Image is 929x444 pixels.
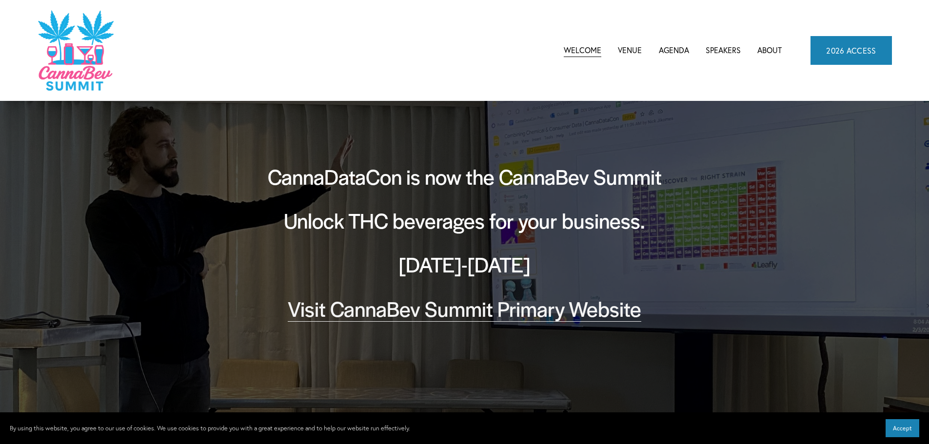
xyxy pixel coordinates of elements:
span: Agenda [659,44,689,57]
h2: Unlock THC beverages for your business. [245,206,684,234]
button: Accept [886,419,919,437]
h2: [DATE]-[DATE] [245,250,684,278]
a: Speakers [706,43,741,58]
p: By using this website, you agree to our use of cookies. We use cookies to provide you with a grea... [10,423,410,434]
a: folder dropdown [659,43,689,58]
a: Welcome [564,43,601,58]
a: Visit CannaBev Summit Primary Website [288,294,641,323]
img: CannaDataCon [37,9,114,92]
a: Venue [618,43,642,58]
span: Accept [893,425,912,432]
a: 2026 ACCESS [810,36,892,64]
a: About [757,43,782,58]
h2: CannaDataCon is now the CannaBev Summit [245,162,684,191]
